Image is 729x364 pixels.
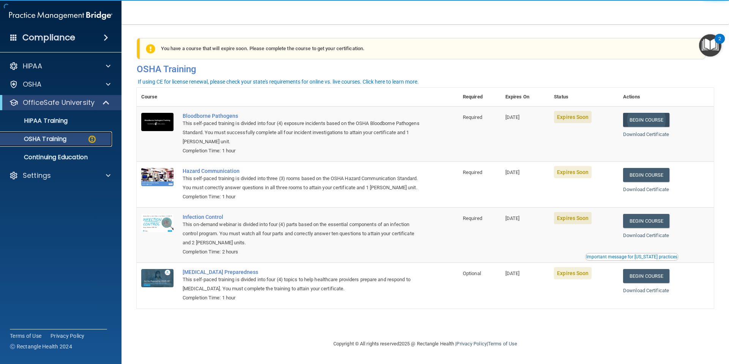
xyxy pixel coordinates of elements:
p: OSHA Training [5,135,66,143]
img: exclamation-circle-solid-warning.7ed2984d.png [146,44,155,54]
span: [DATE] [505,271,520,276]
p: OfficeSafe University [23,98,95,107]
div: You have a course that will expire soon. Please complete the course to get your certification. [140,38,705,59]
div: If using CE for license renewal, please check your state's requirements for online vs. live cours... [138,79,419,84]
a: Download Certificate [623,288,669,293]
a: Download Certificate [623,131,669,137]
th: Actions [619,88,714,106]
div: Completion Time: 2 hours [183,247,420,256]
div: Completion Time: 1 hour [183,146,420,155]
img: warning-circle.0cc9ac19.png [87,135,97,144]
span: [DATE] [505,215,520,221]
div: Important message for [US_STATE] practices [586,255,677,259]
span: Ⓒ Rectangle Health 2024 [10,343,72,350]
button: If using CE for license renewal, please check your state's requirements for online vs. live cours... [137,78,420,85]
p: OSHA [23,80,42,89]
th: Course [137,88,178,106]
span: Required [463,169,482,175]
span: [DATE] [505,114,520,120]
h4: OSHA Training [137,64,714,74]
a: OSHA [9,80,110,89]
a: Terms of Use [488,341,517,347]
a: Begin Course [623,214,669,228]
a: HIPAA [9,62,110,71]
div: Copyright © All rights reserved 2025 @ Rectangle Health | | [287,332,564,356]
div: This on-demand webinar is divided into four (4) parts based on the essential components of an inf... [183,220,420,247]
span: [DATE] [505,169,520,175]
span: Expires Soon [554,166,592,178]
a: Privacy Policy [50,332,85,340]
span: Expires Soon [554,111,592,123]
div: This self-paced training is divided into three (3) rooms based on the OSHA Hazard Communication S... [183,174,420,192]
a: Download Certificate [623,233,669,238]
button: Open Resource Center, 2 new notifications [699,34,721,57]
a: Privacy Policy [456,341,486,347]
iframe: Drift Widget Chat Controller [691,312,720,340]
div: Completion Time: 1 hour [183,192,420,201]
a: Terms of Use [10,332,41,340]
div: This self-paced training is divided into four (4) exposure incidents based on the OSHA Bloodborne... [183,119,420,146]
span: Optional [463,271,481,276]
span: Required [463,215,482,221]
p: Settings [23,171,51,180]
span: Expires Soon [554,212,592,224]
p: HIPAA [23,62,42,71]
div: Completion Time: 1 hour [183,293,420,302]
a: Begin Course [623,113,669,127]
a: OfficeSafe University [9,98,110,107]
h4: Compliance [22,32,75,43]
img: PMB logo [9,8,112,23]
p: HIPAA Training [5,117,68,125]
a: Download Certificate [623,187,669,192]
span: Required [463,114,482,120]
a: Hazard Communication [183,168,420,174]
a: Infection Control [183,214,420,220]
button: Read this if you are a dental practitioner in the state of CA [585,253,679,261]
p: Continuing Education [5,154,109,161]
a: Bloodborne Pathogens [183,113,420,119]
th: Required [458,88,501,106]
a: Begin Course [623,168,669,182]
div: 2 [718,39,721,49]
a: Begin Course [623,269,669,283]
span: Expires Soon [554,267,592,279]
div: This self-paced training is divided into four (4) topics to help healthcare providers prepare and... [183,275,420,293]
th: Expires On [501,88,549,106]
a: [MEDICAL_DATA] Preparedness [183,269,420,275]
th: Status [549,88,619,106]
a: Settings [9,171,110,180]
